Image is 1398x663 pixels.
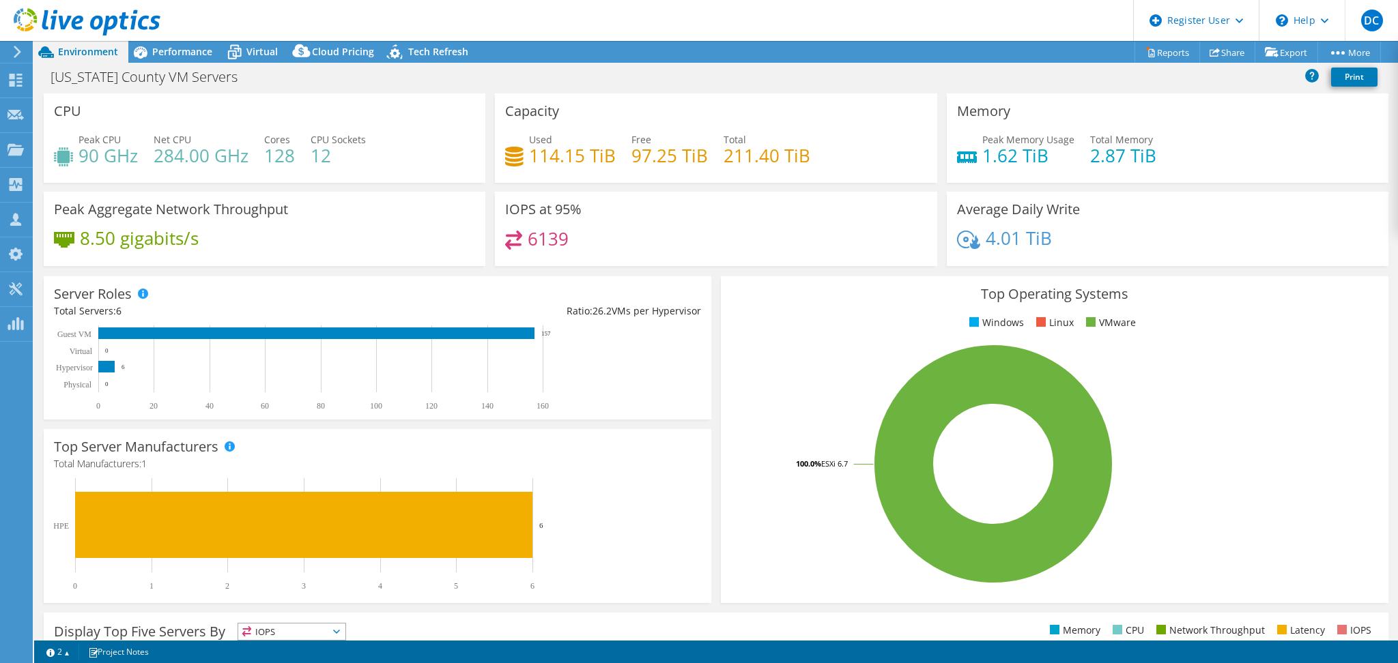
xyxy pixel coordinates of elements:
text: Physical [63,380,91,389]
span: 6 [116,304,122,317]
h3: Capacity [505,104,559,119]
text: 6 [122,364,125,370]
a: Print [1331,68,1378,87]
a: 2 [37,643,79,660]
li: Latency [1274,623,1325,638]
h1: [US_STATE] County VM Servers [44,70,259,85]
h3: IOPS at 95% [505,202,582,217]
h4: 128 [264,148,295,163]
h3: CPU [54,104,81,119]
text: 3 [302,581,306,591]
h4: 12 [311,148,366,163]
h4: 90 GHz [79,148,138,163]
h3: Top Server Manufacturers [54,439,218,454]
a: Project Notes [79,643,158,660]
text: 160 [537,401,549,411]
text: Hypervisor [56,363,93,372]
text: 2 [225,581,229,591]
span: Virtual [246,45,278,58]
h3: Top Operating Systems [731,286,1378,301]
span: Used [529,133,552,146]
h4: 97.25 TiB [631,148,708,163]
span: Total Memory [1090,133,1153,146]
span: 1 [141,457,147,470]
text: 120 [425,401,438,411]
text: 80 [317,401,325,411]
h4: 6139 [528,231,569,246]
span: Tech Refresh [408,45,468,58]
h3: Average Daily Write [957,202,1080,217]
text: 40 [205,401,214,411]
text: Guest VM [57,329,91,339]
a: Share [1199,42,1255,63]
h4: 2.87 TiB [1090,148,1156,163]
span: Peak Memory Usage [982,133,1074,146]
tspan: 100.0% [796,458,821,469]
h4: 1.62 TiB [982,148,1074,163]
text: 6 [539,521,543,529]
li: Linux [1033,315,1074,330]
span: Cores [264,133,290,146]
span: Free [631,133,651,146]
span: Net CPU [154,133,191,146]
span: IOPS [238,623,345,640]
a: Export [1255,42,1318,63]
li: Memory [1046,623,1100,638]
span: Environment [58,45,118,58]
text: 6 [530,581,534,591]
span: CPU Sockets [311,133,366,146]
text: 0 [105,347,109,354]
tspan: ESXi 6.7 [821,458,848,469]
li: VMware [1083,315,1136,330]
text: 60 [261,401,269,411]
li: Windows [966,315,1024,330]
div: Ratio: VMs per Hypervisor [377,304,701,319]
h4: 211.40 TiB [724,148,810,163]
h3: Peak Aggregate Network Throughput [54,202,288,217]
h4: Total Manufacturers: [54,456,701,471]
h4: 4.01 TiB [986,231,1052,246]
span: 26.2 [593,304,612,317]
a: Reports [1135,42,1200,63]
svg: \n [1276,14,1288,27]
h4: 284.00 GHz [154,148,248,163]
li: CPU [1109,623,1144,638]
span: Performance [152,45,212,58]
text: 20 [149,401,158,411]
a: More [1317,42,1381,63]
text: 1 [149,581,154,591]
text: 0 [96,401,100,411]
text: 5 [454,581,458,591]
h3: Server Roles [54,286,132,301]
span: Peak CPU [79,133,121,146]
span: Cloud Pricing [312,45,374,58]
text: Virtual [70,347,93,356]
span: DC [1361,10,1383,31]
text: 100 [370,401,382,411]
h4: 8.50 gigabits/s [80,231,199,246]
text: HPE [53,521,69,531]
text: 140 [481,401,494,411]
span: Total [724,133,746,146]
li: Network Throughput [1153,623,1265,638]
h4: 114.15 TiB [529,148,616,163]
h3: Memory [957,104,1010,119]
div: Total Servers: [54,304,377,319]
text: 0 [105,381,109,387]
text: 0 [73,581,77,591]
text: 157 [541,330,551,337]
text: 4 [378,581,382,591]
li: IOPS [1334,623,1371,638]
